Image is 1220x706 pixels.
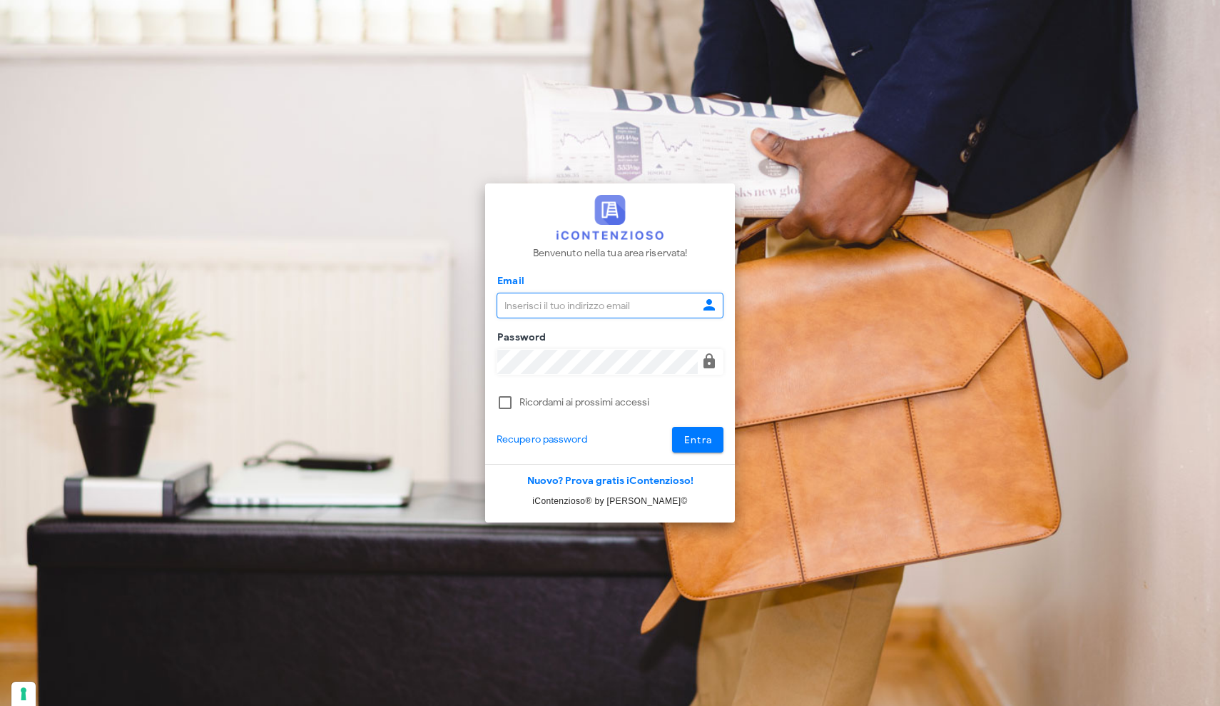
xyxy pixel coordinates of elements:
[533,246,688,261] p: Benvenuto nella tua area riservata!
[485,494,735,508] p: iContenzioso® by [PERSON_NAME]©
[527,475,693,487] a: Nuovo? Prova gratis iContenzioso!
[519,395,723,410] label: Ricordami ai prossimi accessi
[497,293,698,318] input: Inserisci il tuo indirizzo email
[11,682,36,706] button: Le tue preferenze relative al consenso per le tecnologie di tracciamento
[493,274,524,288] label: Email
[497,432,587,448] a: Recupero password
[683,434,713,446] span: Entra
[672,427,724,453] button: Entra
[493,331,547,345] label: Password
